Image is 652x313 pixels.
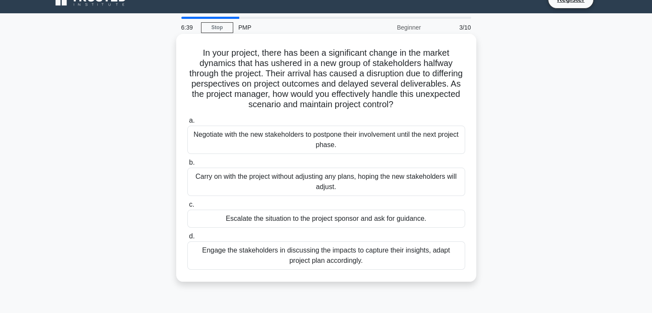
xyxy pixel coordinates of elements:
span: a. [189,117,195,124]
span: c. [189,201,194,208]
a: Stop [201,22,233,33]
div: 3/10 [426,19,476,36]
div: Engage the stakeholders in discussing the impacts to capture their insights, adapt project plan a... [187,241,465,270]
div: Negotiate with the new stakeholders to postpone their involvement until the next project phase. [187,126,465,154]
div: Carry on with the project without adjusting any plans, hoping the new stakeholders will adjust. [187,168,465,196]
div: PMP [233,19,351,36]
div: 6:39 [176,19,201,36]
div: Beginner [351,19,426,36]
h5: In your project, there has been a significant change in the market dynamics that has ushered in a... [186,48,466,110]
span: b. [189,159,195,166]
div: Escalate the situation to the project sponsor and ask for guidance. [187,210,465,228]
span: d. [189,232,195,240]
